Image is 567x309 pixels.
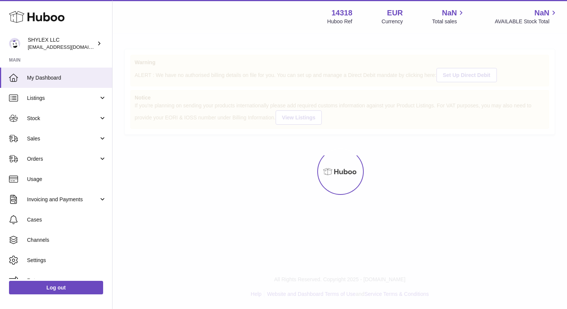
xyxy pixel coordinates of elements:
[27,74,106,81] span: My Dashboard
[27,216,106,223] span: Cases
[27,155,99,163] span: Orders
[327,18,352,25] div: Huboo Ref
[27,196,99,203] span: Invoicing and Payments
[9,281,103,294] a: Log out
[432,18,465,25] span: Total sales
[27,277,106,284] span: Returns
[27,115,99,122] span: Stock
[382,18,403,25] div: Currency
[27,237,106,244] span: Channels
[28,36,95,51] div: SHYLEX LLC
[495,8,558,25] a: NaN AVAILABLE Stock Total
[534,8,549,18] span: NaN
[27,95,99,102] span: Listings
[495,18,558,25] span: AVAILABLE Stock Total
[9,38,20,49] img: partenariats@shylex.fr
[27,176,106,183] span: Usage
[28,44,110,50] span: [EMAIL_ADDRESS][DOMAIN_NAME]
[387,8,403,18] strong: EUR
[442,8,457,18] span: NaN
[27,135,99,142] span: Sales
[432,8,465,25] a: NaN Total sales
[27,257,106,264] span: Settings
[331,8,352,18] strong: 14318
